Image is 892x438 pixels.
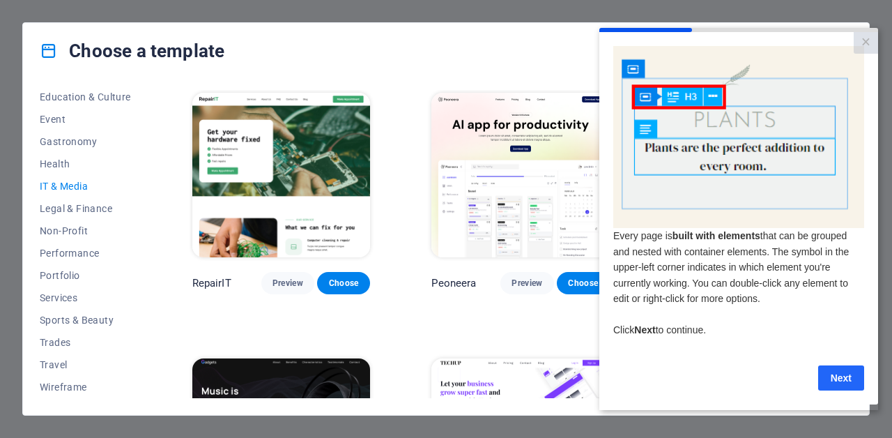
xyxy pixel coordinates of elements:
span: Event [40,114,131,125]
span: Health [40,158,131,169]
button: Education & Culture [40,86,131,108]
span: Every page is that can be grouped and nested with container elements. The symbol in the upper-lef... [14,202,249,276]
button: Event [40,108,131,130]
button: Health [40,153,131,175]
span: Non-Profit [40,225,131,236]
button: Choose [557,272,610,294]
button: Performance [40,242,131,264]
p: RepairIT [192,276,231,290]
span: Education & Culture [40,91,131,103]
img: Peoneera [431,93,610,257]
button: IT & Media [40,175,131,197]
span: Services [40,292,131,303]
span: Trades [40,337,131,348]
span: Performance [40,248,131,259]
button: Non-Profit [40,220,131,242]
p: Peoneera [431,276,476,290]
button: Travel [40,354,131,376]
button: Wireframe [40,376,131,398]
span: Click [14,296,35,308]
span: Portfolio [40,270,131,281]
span: Preview [272,278,303,289]
span: Gastronomy [40,136,131,147]
img: RepairIT [192,93,371,257]
span: IT & Media [40,181,131,192]
span: Preview [512,278,542,289]
span: to continue. [56,296,107,308]
a: Close modal [254,4,279,26]
a: Next [219,338,265,363]
strong: built with elements [73,202,161,213]
span: Choose [568,278,599,289]
button: Gastronomy [40,130,131,153]
button: Sports & Beauty [40,309,131,331]
button: Preview [500,272,553,294]
span: Next [35,296,56,308]
h4: Choose a template [40,40,224,62]
span: Sports & Beauty [40,315,131,326]
button: Choose [317,272,370,294]
button: Trades [40,331,131,354]
span: Travel [40,359,131,370]
span: Choose [328,278,359,289]
button: Services [40,287,131,309]
span: Legal & Finance [40,203,131,214]
button: Portfolio [40,264,131,287]
span: Wireframe [40,382,131,393]
button: Legal & Finance [40,197,131,220]
button: Preview [261,272,314,294]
